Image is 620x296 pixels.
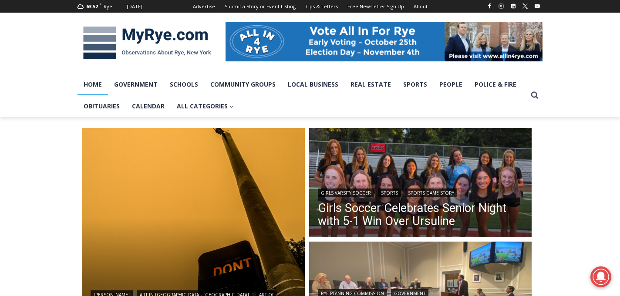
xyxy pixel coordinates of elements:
a: Sports [378,188,401,197]
a: People [433,74,468,95]
a: Sports [397,74,433,95]
a: Girls Soccer Celebrates Senior Night with 5-1 Win Over Ursuline [318,202,523,228]
a: Instagram [496,1,506,11]
a: Calendar [126,95,171,117]
button: View Search Form [527,87,542,103]
a: Home [77,74,108,95]
a: X [520,1,530,11]
a: Local Business [282,74,344,95]
span: F [99,2,101,7]
a: Obituaries [77,95,126,117]
a: Read More Girls Soccer Celebrates Senior Night with 5-1 Win Over Ursuline [309,128,532,239]
a: Government [108,74,164,95]
div: Rye [104,3,112,10]
a: All Categories [171,95,240,117]
a: Real Estate [344,74,397,95]
a: Facebook [484,1,495,11]
span: 63.52 [86,3,98,10]
img: (PHOTO: The 2025 Rye Girls Soccer seniors. L to R: Parker Calhoun, Claire Curran, Alessia MacKinn... [309,128,532,239]
a: YouTube [532,1,542,11]
nav: Primary Navigation [77,74,527,118]
img: All in for Rye [226,22,542,61]
a: Sports Game Story [405,188,457,197]
a: Girls Varsity Soccer [318,188,374,197]
a: Police & Fire [468,74,522,95]
a: Community Groups [204,74,282,95]
a: Schools [164,74,204,95]
span: All Categories [177,101,234,111]
img: MyRye.com [77,20,217,66]
div: | | [318,187,523,197]
a: Linkedin [508,1,519,11]
div: [DATE] [127,3,142,10]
